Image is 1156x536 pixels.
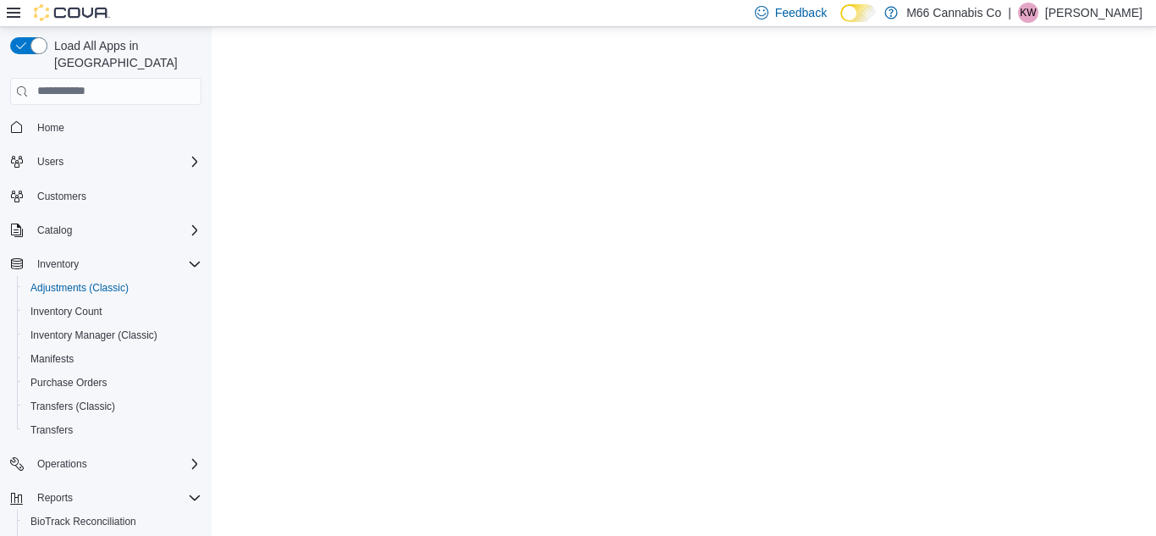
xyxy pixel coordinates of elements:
[30,220,79,240] button: Catalog
[30,185,201,207] span: Customers
[24,373,201,393] span: Purchase Orders
[34,4,110,21] img: Cova
[3,452,208,476] button: Operations
[17,323,208,347] button: Inventory Manager (Classic)
[17,276,208,300] button: Adjustments (Classic)
[30,186,93,207] a: Customers
[3,486,208,510] button: Reports
[30,376,107,390] span: Purchase Orders
[30,152,70,172] button: Users
[30,454,94,474] button: Operations
[24,420,201,440] span: Transfers
[17,510,208,533] button: BioTrack Reconciliation
[3,218,208,242] button: Catalog
[30,488,80,508] button: Reports
[1045,3,1142,23] p: [PERSON_NAME]
[30,117,201,138] span: Home
[906,3,1001,23] p: M66 Cannabis Co
[30,488,201,508] span: Reports
[17,371,208,395] button: Purchase Orders
[24,325,201,345] span: Inventory Manager (Classic)
[30,220,201,240] span: Catalog
[775,4,827,21] span: Feedback
[30,254,201,274] span: Inventory
[37,224,72,237] span: Catalog
[17,347,208,371] button: Manifests
[47,37,201,71] span: Load All Apps in [GEOGRAPHIC_DATA]
[24,373,114,393] a: Purchase Orders
[24,349,80,369] a: Manifests
[24,301,201,322] span: Inventory Count
[30,305,102,318] span: Inventory Count
[840,22,841,23] span: Dark Mode
[24,278,135,298] a: Adjustments (Classic)
[24,396,122,417] a: Transfers (Classic)
[37,457,87,471] span: Operations
[24,325,164,345] a: Inventory Manager (Classic)
[24,511,201,532] span: BioTrack Reconciliation
[3,184,208,208] button: Customers
[17,395,208,418] button: Transfers (Classic)
[30,515,136,528] span: BioTrack Reconciliation
[30,254,85,274] button: Inventory
[30,454,201,474] span: Operations
[1020,3,1036,23] span: KW
[24,420,80,440] a: Transfers
[37,155,63,169] span: Users
[3,115,208,140] button: Home
[30,281,129,295] span: Adjustments (Classic)
[24,301,109,322] a: Inventory Count
[17,418,208,442] button: Transfers
[30,329,157,342] span: Inventory Manager (Classic)
[24,396,201,417] span: Transfers (Classic)
[24,511,143,532] a: BioTrack Reconciliation
[37,257,79,271] span: Inventory
[1018,3,1038,23] div: Kattie Walters
[30,118,71,138] a: Home
[840,4,876,22] input: Dark Mode
[3,252,208,276] button: Inventory
[30,152,201,172] span: Users
[37,190,86,203] span: Customers
[3,150,208,174] button: Users
[30,400,115,413] span: Transfers (Classic)
[30,423,73,437] span: Transfers
[24,349,201,369] span: Manifests
[37,491,73,505] span: Reports
[1008,3,1011,23] p: |
[24,278,201,298] span: Adjustments (Classic)
[30,352,74,366] span: Manifests
[17,300,208,323] button: Inventory Count
[37,121,64,135] span: Home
